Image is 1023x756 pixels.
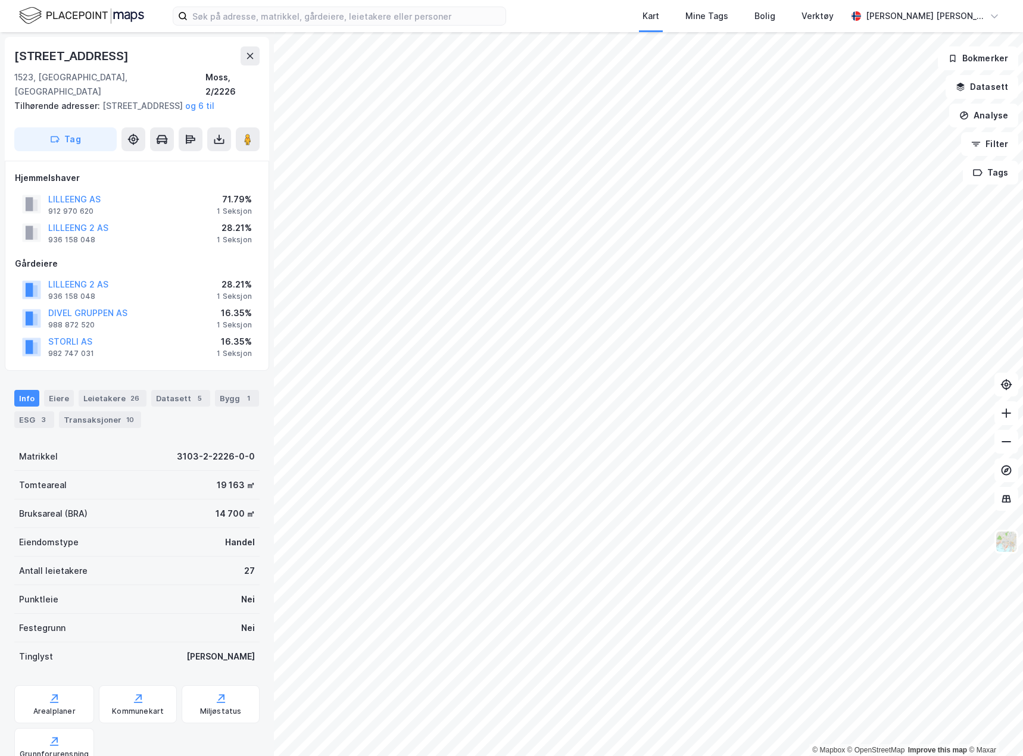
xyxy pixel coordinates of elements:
[225,535,255,549] div: Handel
[124,414,136,426] div: 10
[754,9,775,23] div: Bolig
[38,414,49,426] div: 3
[59,411,141,428] div: Transaksjoner
[14,70,205,99] div: 1523, [GEOGRAPHIC_DATA], [GEOGRAPHIC_DATA]
[19,5,144,26] img: logo.f888ab2527a4732fd821a326f86c7f29.svg
[19,621,66,635] div: Festegrunn
[217,207,252,216] div: 1 Seksjon
[186,649,255,664] div: [PERSON_NAME]
[14,46,131,65] div: [STREET_ADDRESS]
[217,478,255,492] div: 19 163 ㎡
[19,478,67,492] div: Tomteareal
[866,9,985,23] div: [PERSON_NAME] [PERSON_NAME]
[995,530,1018,553] img: Z
[217,335,252,349] div: 16.35%
[241,592,255,607] div: Nei
[194,392,205,404] div: 5
[215,390,259,407] div: Bygg
[241,621,255,635] div: Nei
[48,207,93,216] div: 912 970 620
[14,127,117,151] button: Tag
[217,192,252,207] div: 71.79%
[938,46,1018,70] button: Bokmerker
[15,171,259,185] div: Hjemmelshaver
[79,390,146,407] div: Leietakere
[216,507,255,521] div: 14 700 ㎡
[48,292,95,301] div: 936 158 048
[44,390,74,407] div: Eiere
[188,7,506,25] input: Søk på adresse, matrikkel, gårdeiere, leietakere eller personer
[217,320,252,330] div: 1 Seksjon
[19,649,53,664] div: Tinglyst
[963,161,1018,185] button: Tags
[242,392,254,404] div: 1
[217,235,252,245] div: 1 Seksjon
[963,699,1023,756] div: Kontrollprogram for chat
[19,449,58,464] div: Matrikkel
[217,306,252,320] div: 16.35%
[217,221,252,235] div: 28.21%
[48,320,95,330] div: 988 872 520
[205,70,260,99] div: Moss, 2/2226
[963,699,1023,756] iframe: Chat Widget
[33,707,76,716] div: Arealplaner
[217,292,252,301] div: 1 Seksjon
[19,592,58,607] div: Punktleie
[128,392,142,404] div: 26
[217,349,252,358] div: 1 Seksjon
[812,746,845,754] a: Mapbox
[961,132,1018,156] button: Filter
[14,101,102,111] span: Tilhørende adresser:
[643,9,659,23] div: Kart
[151,390,210,407] div: Datasett
[685,9,728,23] div: Mine Tags
[48,349,94,358] div: 982 747 031
[244,564,255,578] div: 27
[19,564,88,578] div: Antall leietakere
[15,257,259,271] div: Gårdeiere
[19,507,88,521] div: Bruksareal (BRA)
[112,707,164,716] div: Kommunekart
[217,277,252,292] div: 28.21%
[946,75,1018,99] button: Datasett
[14,99,250,113] div: [STREET_ADDRESS]
[177,449,255,464] div: 3103-2-2226-0-0
[908,746,967,754] a: Improve this map
[48,235,95,245] div: 936 158 048
[801,9,834,23] div: Verktøy
[14,390,39,407] div: Info
[949,104,1018,127] button: Analyse
[19,535,79,549] div: Eiendomstype
[200,707,242,716] div: Miljøstatus
[847,746,905,754] a: OpenStreetMap
[14,411,54,428] div: ESG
